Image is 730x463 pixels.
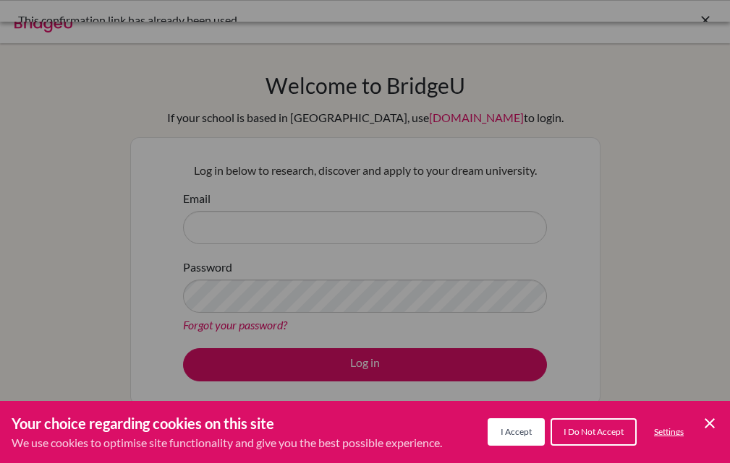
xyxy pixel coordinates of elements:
span: Settings [654,426,684,437]
span: I Do Not Accept [564,426,624,437]
p: We use cookies to optimise site functionality and give you the best possible experience. [12,434,442,451]
button: I Do Not Accept [551,418,637,446]
button: I Accept [488,418,545,446]
h3: Your choice regarding cookies on this site [12,412,442,434]
button: Settings [642,420,695,444]
button: Save and close [701,415,718,432]
span: I Accept [501,426,532,437]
